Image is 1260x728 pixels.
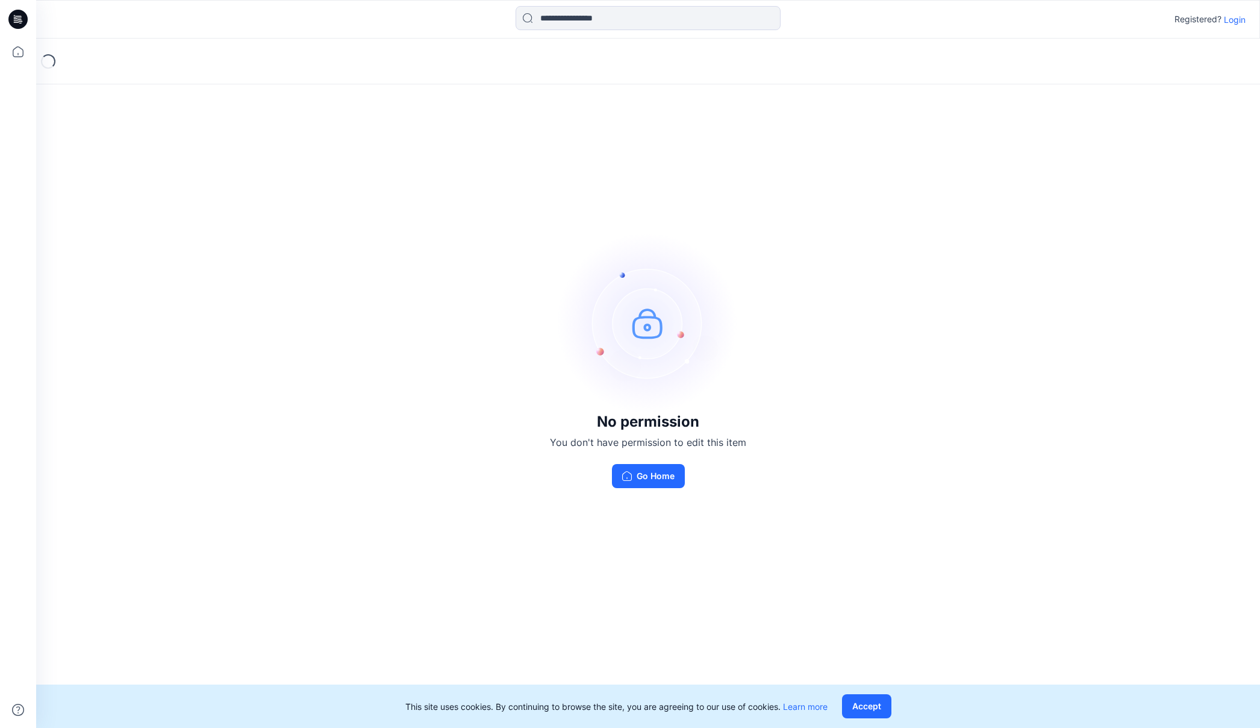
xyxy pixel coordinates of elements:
p: You don't have permission to edit this item [550,435,746,450]
p: Login [1224,13,1246,26]
a: Learn more [783,701,828,712]
h3: No permission [550,413,746,430]
button: Accept [842,694,891,718]
p: Registered? [1174,12,1221,27]
p: This site uses cookies. By continuing to browse the site, you are agreeing to our use of cookies. [405,700,828,713]
button: Go Home [612,464,685,488]
img: no-perm.svg [558,233,738,413]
